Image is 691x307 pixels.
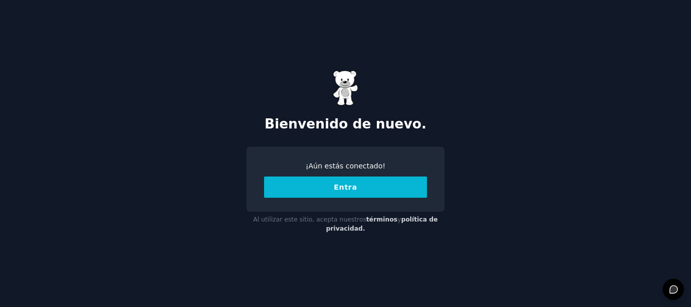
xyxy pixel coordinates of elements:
font: y [398,216,401,223]
img: Osito de goma [333,70,358,106]
a: política de privacidad. [326,216,438,232]
a: Entra [264,183,427,191]
font: Entra [334,183,357,191]
button: Entra [264,177,427,198]
a: términos [366,216,398,223]
font: Bienvenido de nuevo. [265,116,426,131]
font: ¡Aún estás conectado! [306,162,385,170]
font: Al utilizar este sitio, acepta nuestros [253,216,366,223]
